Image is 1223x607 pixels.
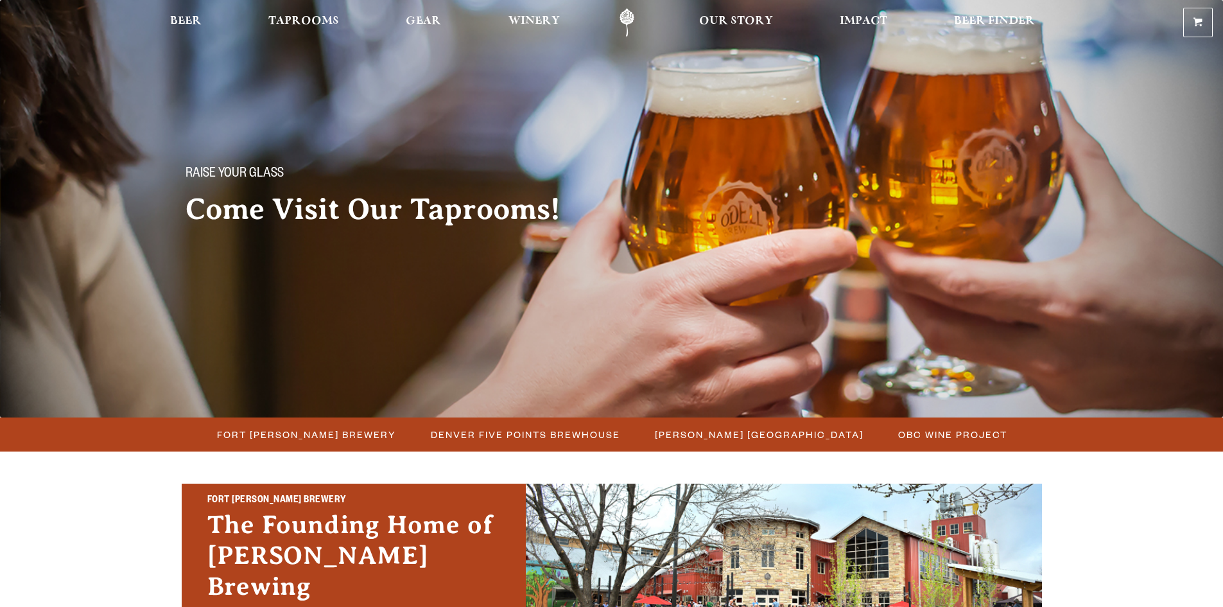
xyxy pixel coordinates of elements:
[603,8,651,37] a: Odell Home
[508,16,560,26] span: Winery
[500,8,568,37] a: Winery
[840,16,887,26] span: Impact
[423,425,627,444] a: Denver Five Points Brewhouse
[217,425,396,444] span: Fort [PERSON_NAME] Brewery
[655,425,863,444] span: [PERSON_NAME] [GEOGRAPHIC_DATA]
[699,16,773,26] span: Our Story
[946,8,1043,37] a: Beer Finder
[890,425,1014,444] a: OBC Wine Project
[431,425,620,444] span: Denver Five Points Brewhouse
[209,425,403,444] a: Fort [PERSON_NAME] Brewery
[207,493,500,509] h2: Fort [PERSON_NAME] Brewery
[186,193,586,225] h2: Come Visit Our Taprooms!
[406,16,441,26] span: Gear
[898,425,1007,444] span: OBC Wine Project
[647,425,870,444] a: [PERSON_NAME] [GEOGRAPHIC_DATA]
[268,16,339,26] span: Taprooms
[260,8,347,37] a: Taprooms
[954,16,1035,26] span: Beer Finder
[691,8,781,37] a: Our Story
[831,8,896,37] a: Impact
[397,8,449,37] a: Gear
[162,8,210,37] a: Beer
[186,166,284,183] span: Raise your glass
[170,16,202,26] span: Beer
